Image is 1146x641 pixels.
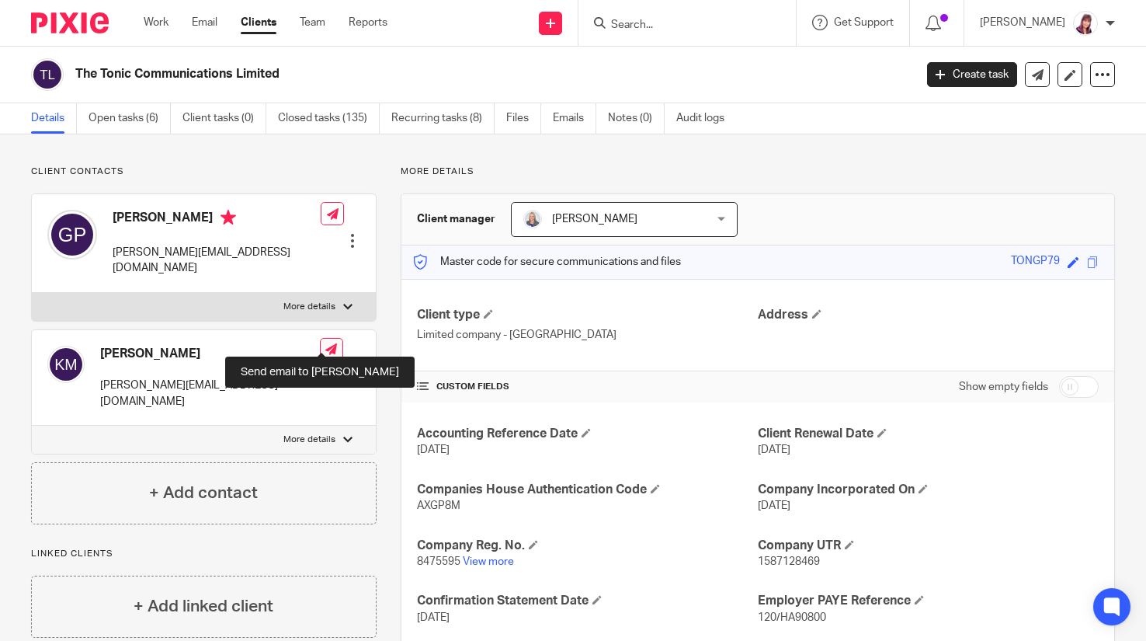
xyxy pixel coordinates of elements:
div: TONGP79 [1011,253,1060,271]
p: Linked clients [31,548,377,560]
span: [PERSON_NAME] [552,214,637,225]
h3: Client manager [417,211,495,227]
p: [PERSON_NAME] [980,15,1065,30]
h4: Address [758,307,1099,323]
label: Show empty fields [959,379,1048,395]
p: More details [283,301,335,313]
p: More details [401,165,1115,178]
h4: Accounting Reference Date [417,426,758,442]
a: Notes (0) [608,103,665,134]
a: Reports [349,15,387,30]
a: Details [31,103,77,134]
span: Get Support [834,17,894,28]
span: [DATE] [417,444,450,455]
a: Email [192,15,217,30]
h4: Companies House Authentication Code [417,482,758,498]
p: [PERSON_NAME][EMAIL_ADDRESS][DOMAIN_NAME] [100,378,320,409]
input: Search [609,19,749,33]
a: Clients [241,15,276,30]
span: 8475595 [417,556,460,567]
img: Screenshot%202024-01-30%20134431.png [1073,11,1098,36]
a: Work [144,15,168,30]
h2: The Tonic Communications Limited [75,66,738,82]
p: Limited company - [GEOGRAPHIC_DATA] [417,327,758,343]
span: AXGP8M [417,500,460,511]
img: Debbie%20Noon%20Professional%20Photo.jpg [523,210,542,228]
h4: [PERSON_NAME] [113,210,321,229]
a: Team [300,15,325,30]
h4: Confirmation Statement Date [417,593,758,609]
img: svg%3E [31,58,64,91]
h4: Client type [417,307,758,323]
img: Pixie [31,12,109,33]
h4: Company UTR [758,538,1099,554]
h4: Company Incorporated On [758,482,1099,498]
p: Master code for secure communications and files [413,254,681,270]
p: Client contacts [31,165,377,178]
h4: [PERSON_NAME] [100,346,320,362]
a: Client tasks (0) [182,103,266,134]
h4: + Add linked client [134,594,273,618]
span: [DATE] [417,612,450,623]
img: svg%3E [47,346,85,383]
p: More details [283,434,335,446]
img: svg%3E [47,210,97,260]
a: Files [506,103,541,134]
span: [DATE] [758,500,790,511]
a: View more [463,556,514,567]
span: 120/HA90800 [758,612,826,623]
a: Audit logs [676,103,736,134]
p: [PERSON_NAME][EMAIL_ADDRESS][DOMAIN_NAME] [113,245,321,277]
a: Recurring tasks (8) [391,103,495,134]
h4: Company Reg. No. [417,538,758,554]
a: Closed tasks (135) [278,103,380,134]
a: Create task [927,62,1017,87]
h4: Employer PAYE Reference [758,593,1099,609]
span: 1587128469 [758,556,820,567]
span: [DATE] [758,444,790,455]
a: Emails [553,103,596,134]
h4: + Add contact [149,481,258,505]
a: Open tasks (6) [89,103,171,134]
i: Primary [221,210,236,225]
h4: Client Renewal Date [758,426,1099,442]
h4: CUSTOM FIELDS [417,381,758,393]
